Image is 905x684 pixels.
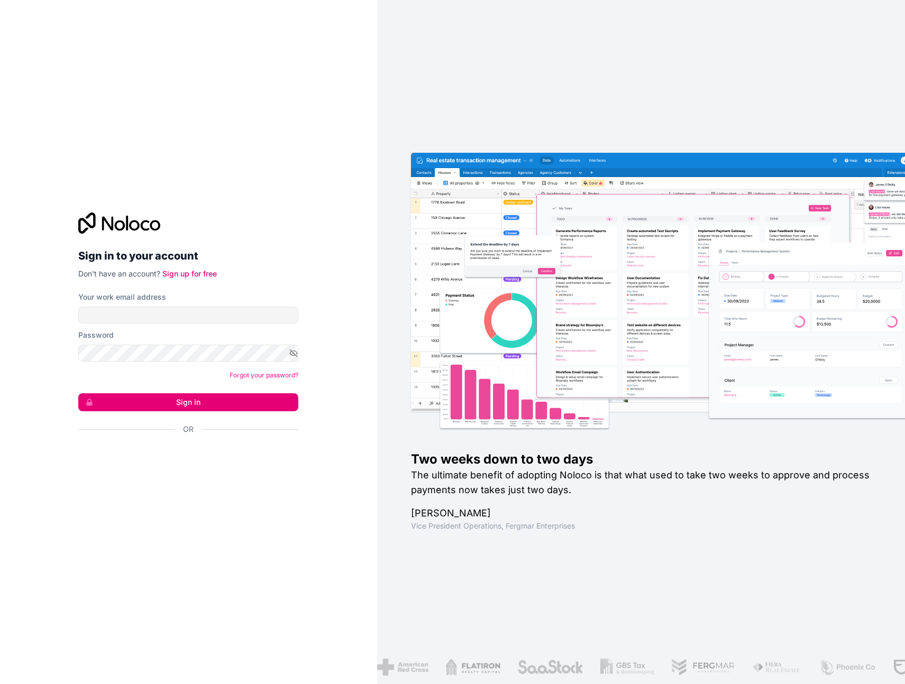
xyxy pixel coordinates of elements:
[183,424,194,435] span: Or
[444,659,499,676] img: /assets/flatiron-C8eUkumj.png
[599,659,653,676] img: /assets/gbstax-C-GtDUiK.png
[751,659,801,676] img: /assets/fiera-fwj2N5v4.png
[78,330,114,340] label: Password
[78,269,160,278] span: Don't have an account?
[817,659,874,676] img: /assets/phoenix-BREaitsQ.png
[73,446,295,469] iframe: Sign in with Google Button
[78,292,166,302] label: Your work email address
[411,468,871,497] h2: The ultimate benefit of adopting Noloco is that what used to take two weeks to approve and proces...
[411,506,871,521] h1: [PERSON_NAME]
[411,521,871,531] h1: Vice President Operations , Fergmar Enterprises
[78,393,298,411] button: Sign in
[670,659,734,676] img: /assets/fergmar-CudnrXN5.png
[411,451,871,468] h1: Two weeks down to two days
[376,659,427,676] img: /assets/american-red-cross-BAupjrZR.png
[78,307,298,323] input: Email address
[78,246,298,265] h2: Sign in to your account
[230,371,298,379] a: Forgot your password?
[78,345,298,362] input: Password
[162,269,217,278] a: Sign up for free
[516,659,582,676] img: /assets/saastock-C6Zbiodz.png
